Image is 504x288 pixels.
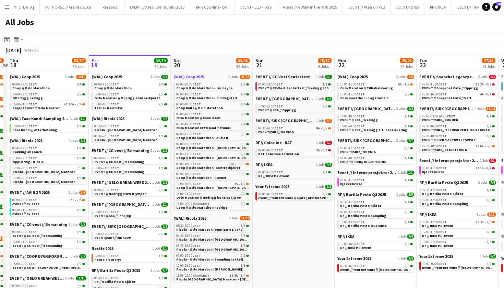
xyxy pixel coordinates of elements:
[325,97,332,101] span: 2/2
[396,139,406,143] span: 2 Jobs
[258,83,283,86] span: 00:00-04:00
[176,142,201,146] span: 09:00-17:00
[407,75,414,79] span: 4/5
[241,113,245,116] span: 2/2
[92,116,168,121] a: (WAL) Ricola 20252 Jobs4/4
[337,106,414,111] a: EVENT // [GEOGRAPHIC_DATA] MEETING2 Jobs2/2
[241,123,245,126] span: 4/4
[192,102,201,106] span: CEST
[422,148,467,152] span: EVENT//SIRK//REGISTERING
[337,138,395,143] span: EVENT// SIRK NORGE
[92,148,168,180] div: EVENT // CC-vest // Bemanning2 Jobs2/209:30-16:00CEST1/1EVENT // CC-Vest // Bemanning16:00-21:00C...
[176,83,201,86] span: 06:00-20:00
[337,74,368,79] span: (WAL) Coop 2025
[340,150,376,154] span: EVENT//SIRK//OPRIGG
[124,0,190,14] button: EVENT // Atea Community 2025
[255,140,292,145] span: RF // Colorline - BAT
[255,74,310,79] span: EVENT // CC-Vest Senterfest
[12,156,85,164] a: 11:00-12:30CEST1/1Opplæring - Ricola
[28,124,37,128] span: CEST
[340,124,413,132] a: 15:00-20:00CEST1/1EVENT // KSA // Nedrigg + tilbakelevering
[487,93,491,96] span: 0/1
[151,117,160,121] span: 2 Jobs
[92,116,168,148] div: (WAL) Ricola 20252 Jobs4/408:30-20:30CEST3/3Ricola - [GEOGRAPHIC_DATA] Maraton08:30-20:30CEST1/1R...
[258,149,331,152] div: •
[422,93,447,96] span: 08:00-16:00
[422,144,495,152] a: 07:30-18:00CEST1I6A•5/6EVENT//SIRK//REGISTERING
[161,75,168,79] span: 9/9
[422,115,455,118] span: 07:00-03:00 (Wed)
[28,102,37,106] span: CEST
[419,74,496,79] a: EVENT // Snapchat agency roadshow2 Jobs0/3
[422,86,478,90] span: EVENT // Snapchat Café // Opprigg
[323,83,327,86] span: 1/1
[176,93,201,96] span: 08:00-18:00
[405,157,409,160] span: 1/1
[10,138,43,143] span: (WAL) Ricola 2025
[176,123,201,126] span: 08:30-18:00
[176,106,223,110] span: Coop Kaffe // Oslo Marathon
[10,116,86,121] a: (WAL) Faxe Kondi Sampling 20251 Job1/1
[94,125,119,128] span: 08:30-20:30
[487,135,491,138] span: 2/2
[340,92,413,100] a: 10:00-15:00CEST3/3Oslo marathon - Lagerarbeid
[176,82,249,90] a: 06:00-20:00CEST2/2Coop // Oslo Marathon - Liv i løypa
[12,106,60,110] span: Preppe frukt // Oslo Maraton
[92,148,149,153] span: EVENT // CC-vest // Bemanning
[159,125,164,128] span: 3/3
[258,86,329,90] span: EVENT // CC-Vest Senterfest // Nedrigg LED
[92,74,168,116] div: (WAL) Coop 20253 Jobs9/909:00-17:00CEST5/5Coop // Oslo Marathon10:00-16:00CEST2/2Oslo Maraton // ...
[485,107,496,111] span: 13/14
[258,148,331,156] a: 09:00-16:00CEST2A•0/1BAT Colorline Activation
[255,74,332,79] a: EVENT // CC-Vest Senterfest1 Job1/1
[176,103,201,106] span: 08:00-18:00
[176,126,231,130] span: Oslo Maraton Crew lead // stands
[258,108,296,112] span: EVENT // KSA // Opprigg
[241,103,245,106] span: 4/4
[12,102,85,110] a: 15:00-21:00CEST4I10A•3/4Preppe frukt // Oslo Maraton
[356,124,365,128] span: CEST
[422,125,447,128] span: 07:30-16:00
[176,133,201,136] span: 09:00-17:00
[176,132,249,140] a: 09:00-17:00CEST3/3Coop // Oslo Marathon - Alltid 8
[277,0,343,14] button: Arena // A Walk in the Park 2025
[258,149,283,152] span: 09:00-16:00
[419,158,496,180] div: Event // interne prosjekter 20251 Job0/108:00-15:00CEST1I1A•0/1Kjøkkenvikar
[161,117,168,121] span: 4/4
[76,75,86,79] span: 10/11
[419,158,496,163] a: Event // interne prosjekter 20251 Job0/1
[407,107,414,111] span: 2/2
[422,96,471,100] span: EVENT // Snapchat Café // Vert
[12,86,50,90] span: Coop // Oslo Marathon
[10,74,40,79] span: (WAL) Coop 2025
[316,149,320,152] span: 2A
[438,144,447,148] span: CEST
[28,92,37,96] span: CEST
[110,134,119,138] span: CEST
[323,127,327,130] span: 6/7
[192,112,201,116] span: CEST
[340,118,378,122] span: EVENT // KSA // Nedrigg
[422,83,447,86] span: 08:00-11:00
[405,125,409,128] span: 1/1
[240,75,250,79] span: 47/52
[77,83,82,86] span: 5/5
[110,92,119,96] span: CEST
[173,74,204,79] span: (WAL) Coop 2025
[110,124,119,128] span: CEST
[97,0,124,14] button: Research
[422,82,495,90] a: 08:00-11:00CEST1I2A•0/2EVENT // Snapchat Café // Opprigg
[12,93,37,96] span: 14:00-19:00
[422,145,447,148] span: 07:30-18:00
[110,82,119,87] span: CEST
[487,115,491,118] span: 4/4
[70,117,78,121] span: 1 Job
[176,136,228,140] span: Coop // Oslo Marathon - Alltid 8
[10,74,86,116] div: (WAL) Coop 20253 Jobs10/1109:00-17:00CEST5/5Coop // Oslo Marathon14:00-19:00CEST2/2OBS bygg nedri...
[94,156,167,164] a: 09:30-16:00CEST1/1EVENT // CC-Vest // Bemanning
[337,106,414,138] div: EVENT // [GEOGRAPHIC_DATA] MEETING2 Jobs2/214:00-18:00CEST1/1EVENT // KSA // Nedrigg15:00-20:00CE...
[12,128,57,132] span: Faxe Kondi // etterbetaling
[274,148,283,152] span: CEST
[94,86,132,90] span: Coop // Oslo Marathon
[475,83,479,86] span: 1I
